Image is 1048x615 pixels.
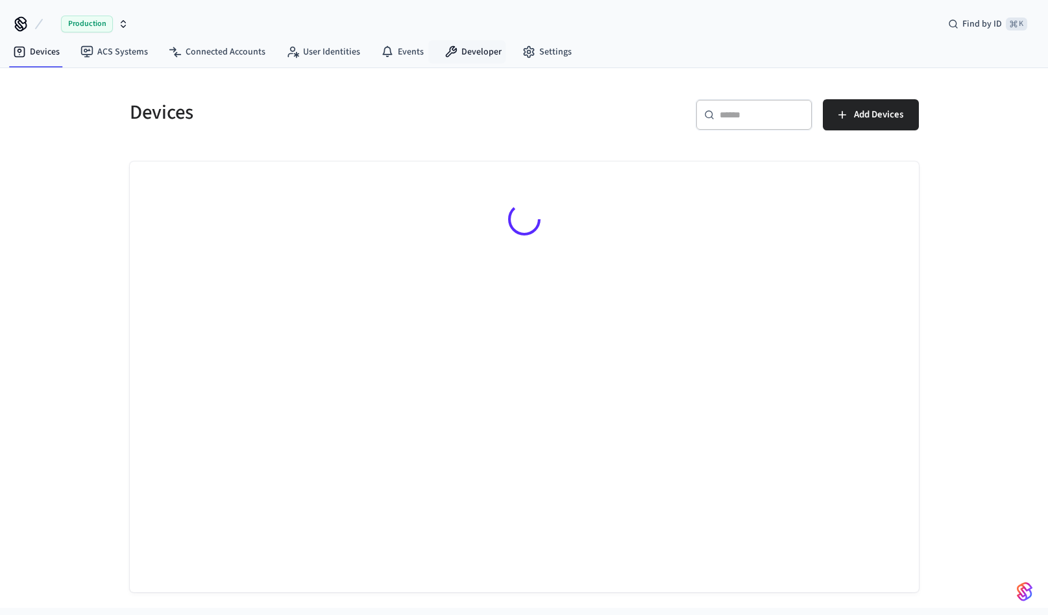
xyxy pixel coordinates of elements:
h5: Devices [130,99,517,126]
button: Add Devices [823,99,919,130]
a: User Identities [276,40,371,64]
a: Developer [434,40,512,64]
img: SeamLogoGradient.69752ec5.svg [1017,581,1032,602]
span: Production [61,16,113,32]
div: Find by ID⌘ K [938,12,1038,36]
a: Settings [512,40,582,64]
span: Find by ID [962,18,1002,30]
a: ACS Systems [70,40,158,64]
a: Devices [3,40,70,64]
a: Events [371,40,434,64]
span: Add Devices [854,106,903,123]
a: Connected Accounts [158,40,276,64]
span: ⌘ K [1006,18,1027,30]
